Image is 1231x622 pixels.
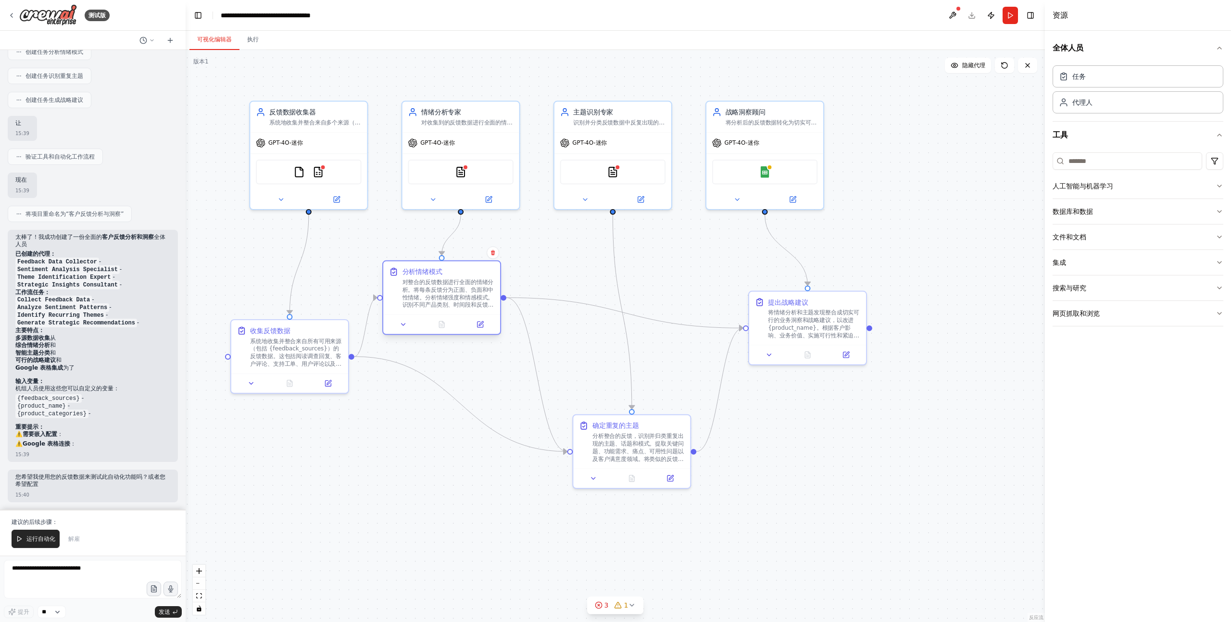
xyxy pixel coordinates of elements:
font: 智能主题分类 [15,349,50,356]
font: 您希望我使用您的反馈数据来测试此自动化功能吗？或者您希望配置 [15,473,165,488]
g: Edge from 85ecb37d-8285-4968-bea0-a0d7abe555c2 to 80f9d7e1-4df1-4600-800f-5c10d6ad0bb1 [506,293,567,456]
button: 无可用输出 [270,378,310,389]
nav: 面包屑 [221,11,329,20]
font: 收集反馈数据 [250,327,290,335]
div: React Flow 控件 [193,565,205,615]
font: 创建任务分析情绪模式 [25,49,83,55]
button: 在侧面板中打开 [310,194,364,205]
font: GPT-4O-迷你 [268,140,303,147]
font: - [92,296,94,303]
div: 确定重复的主题分析整合的反馈，识别并归类重复出现的主题、话题和模式。提取关键问题、功能需求、痛点、可用性问题以及客户满意度领域。将类似的反馈归类到相关的主题类别中。量化每个已识别主题的频率和重要... [572,414,691,489]
button: 适合视图 [193,590,205,602]
font: - [106,311,108,318]
code: Feedback Data Collector [15,258,99,266]
button: 文件和文档 [1053,224,1223,249]
font: 1 [624,601,628,609]
font: 对收集到的反馈数据进行全面的情绪分析，将情绪分为正面、负面和中性。识别不同反馈来源和{product_categories}的情绪模式、强度级别和趋势。 [421,119,513,156]
button: 在侧面板中打开 [654,473,687,484]
font: 版本 [193,58,205,65]
button: 无可用输出 [612,473,652,484]
font: 15:39 [15,188,29,193]
div: 分析情绪模式对整合的反馈数据进行全面的情绪分析。将每条反馈分为正面、负面和中性情绪。分析情绪强度和情感模式。识别不同产品类别、时间段和反馈来源的情绪趋势。计算情绪分布统计数据，并突出显示关注或满... [382,262,501,337]
code: Sentiment Analysis Specialist [15,265,120,274]
button: 隐藏代理 [945,58,991,73]
font: 解雇 [68,535,80,542]
g: Edge from 00e8fec2-162c-4aac-b60a-196ce6ef44d4 to 80f9d7e1-4df1-4600-800f-5c10d6ad0bb1 [608,215,636,409]
button: 集成 [1053,250,1223,275]
font: 系统地收集并整合来自所有可用来源（包括 {feedback_sources}）的反馈数据。这包括阅读调查回复、客户评论、支持工单、用户评论以及任何其他反馈文件。清理并整理数据，删除重复项并确保格... [250,338,341,405]
font: 分析情绪模式 [402,268,442,275]
button: 工具 [1053,122,1223,149]
font: 综合情绪分析 [15,342,50,348]
font: 人工智能与机器学习 [1053,182,1113,190]
code: Collect Feedback Data [15,296,92,304]
font: 太棒了！我成功创建了一份全面的 [15,234,102,240]
font: 和 [50,349,56,356]
g: Edge from f3d883fd-7d3e-4bb5-885c-12ff8bda1979 to 80f9d7e1-4df1-4600-800f-5c10d6ad0bb1 [354,352,567,456]
g: Edge from 22130825-c060-46d4-9748-45e605642613 to 85ecb37d-8285-4968-bea0-a0d7abe555c2 [437,215,465,255]
button: 开始新聊天 [163,35,178,46]
font: 测试版 [88,12,106,19]
div: 反馈数据收集器系统地收集并整合来自多个来源（包括 {feedback_sources}）的反馈数据，例如调查回复、客户评价、支持工单和用户评论。整理并构建收集到的数据以供分析。GPT-4O-迷你... [249,101,368,210]
font: ： [70,440,76,447]
button: 切换到上一个聊天 [136,35,159,46]
button: 隐藏左侧边栏 [191,9,205,22]
font: 为了 [63,364,75,371]
font: 现在 [15,176,27,183]
code: {feedback_sources} [15,394,82,403]
img: 标识 [19,4,77,26]
font: 创建任务识别重复主题 [25,73,83,79]
font: 和 [56,357,62,363]
button: 在侧面板中打开 [462,194,515,205]
font: 15:39 [15,452,29,457]
button: 放大 [193,565,205,577]
font: ⚠️ [15,431,23,437]
button: 在侧面板中打开 [766,194,820,205]
button: 全体人员 [1053,35,1223,62]
font: 多源数据收集 [15,335,50,341]
font: 需要嵌入配置 [23,431,57,437]
font: 工具 [1053,130,1068,139]
div: 收集反馈数据系统地收集并整合来自所有可用来源（包括 {feedback_sources}）的反馈数据。这包括阅读调查回复、客户评论、支持工单、用户评论以及任何其他反馈文件。清理并整理数据，删除重... [230,319,349,394]
a: React Flow 归因 [1029,615,1043,620]
img: TXT搜索工具 [607,166,618,178]
button: 上传文件 [147,582,161,596]
font: 情绪分析专家 [421,108,461,116]
font: 建议的后续步骤： [12,519,58,525]
img: CSV搜索工具 [313,166,324,178]
font: 主题识别专家 [573,108,613,116]
font: 隐藏代理 [962,62,985,69]
button: 解雇 [63,530,85,548]
font: - [113,274,114,280]
button: 运行自动化 [12,530,60,548]
font: 客户反馈分析和洞察 [102,234,154,240]
code: {product_name} [15,402,68,411]
font: 确定重复的主题 [592,422,639,430]
font: 重要提示： [15,423,44,430]
font: 文件和文档 [1053,233,1086,241]
font: 全体人员 [15,234,165,248]
button: 点击说出您的自动化想法 [163,582,178,596]
font: 将情绪分析和主题发现整合成切实可行的业务洞察和战略建议，以改进{product_name}。根据客户影响、业务价值、实施可行性和紧迫性，确定建议的优先顺序。为产品开发团队制定详细的行动项目，包括... [768,309,859,376]
font: 将项目重命名为“客户反馈分析与洞察” [25,211,124,217]
font: 数据库和数据 [1053,208,1093,215]
font: 执行 [247,36,259,43]
font: 已创建的代理： [15,250,56,257]
button: 切换交互性 [193,602,205,615]
img: Google 表格 [759,166,771,178]
button: 数据库和数据 [1053,199,1223,224]
font: 15:40 [15,492,29,498]
font: 网页抓取和浏览 [1053,310,1100,317]
code: Theme Identification Expert [15,273,113,282]
font: 运行自动化 [26,535,55,542]
font: - [120,281,122,288]
font: 从 [50,335,56,341]
font: 和 [50,342,56,348]
div: 主题识别专家识别并分类反馈数据中反复出现的主题、话题和模式。提取关键问题、功能需求、痛点和满意领域。将类似的反馈归纳为连贯的主题，以便对 {product_name} 进行改进分析。GPT-4O... [553,101,672,210]
font: 3 [604,601,609,609]
font: 让 [15,120,21,126]
font: 发送 [159,609,170,615]
font: - [99,258,101,265]
font: - [68,402,70,409]
font: - [88,410,90,417]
